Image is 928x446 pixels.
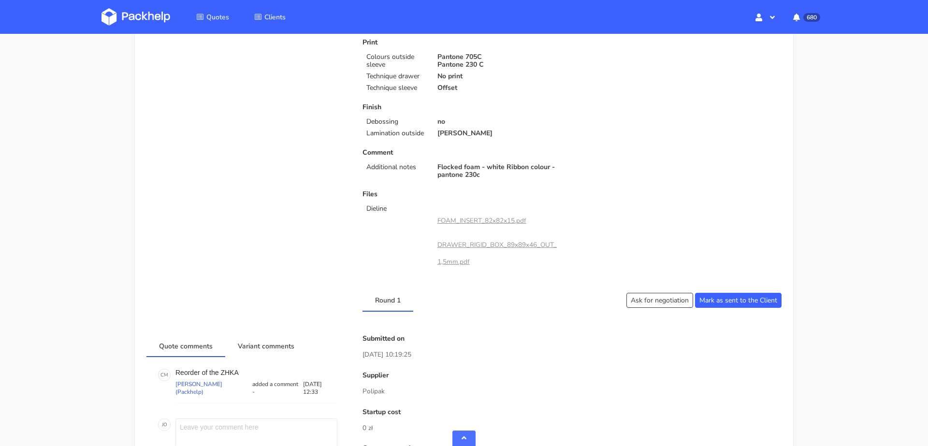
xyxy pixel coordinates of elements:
[366,129,425,137] p: Lamination outside
[303,380,338,396] p: [DATE] 12:33
[803,13,820,22] span: 680
[162,418,163,431] span: J
[437,84,565,92] p: Offset
[362,349,782,360] p: [DATE] 10:19:25
[362,39,565,46] p: Print
[362,423,782,433] p: 0 zł
[362,372,782,379] p: Supplier
[366,84,425,92] p: Technique sleeve
[437,129,565,137] p: [PERSON_NAME]
[362,408,782,416] p: Startup cost
[243,8,297,26] a: Clients
[437,72,565,80] p: No print
[362,386,782,397] p: Polipak
[206,13,229,22] span: Quotes
[695,293,782,308] button: Mark as sent to the Client
[437,118,565,126] p: no
[437,240,557,266] a: DRAWER_RIGID_BOX_89x89x46_OUT_1,5mm.pdf
[366,118,425,126] p: Debossing
[362,335,782,343] p: Submitted on
[185,8,241,26] a: Quotes
[101,8,170,26] img: Dashboard
[366,72,425,80] p: Technique drawer
[366,53,425,69] p: Colours outside sleeve
[626,293,693,308] button: Ask for negotiation
[437,61,565,69] p: Pantone 230 C
[175,380,250,396] p: [PERSON_NAME] (Packhelp)
[146,335,225,356] a: Quote comments
[362,103,565,111] p: Finish
[437,163,565,179] p: Flocked foam - white Ribbon colour - pantone 230c
[362,149,565,157] p: Comment
[437,53,565,61] p: Pantone 705C
[163,418,167,431] span: O
[785,8,826,26] button: 680
[225,335,307,356] a: Variant comments
[164,369,168,381] span: M
[366,205,425,213] p: Dieline
[362,190,565,198] p: Files
[160,369,164,381] span: C
[264,13,286,22] span: Clients
[362,289,413,311] a: Round 1
[250,380,303,396] p: added a comment -
[366,163,425,171] p: Additional notes
[437,216,526,225] a: FOAM_INSERT_82x82x15.pdf
[175,369,337,376] p: Reorder of the ZHKA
